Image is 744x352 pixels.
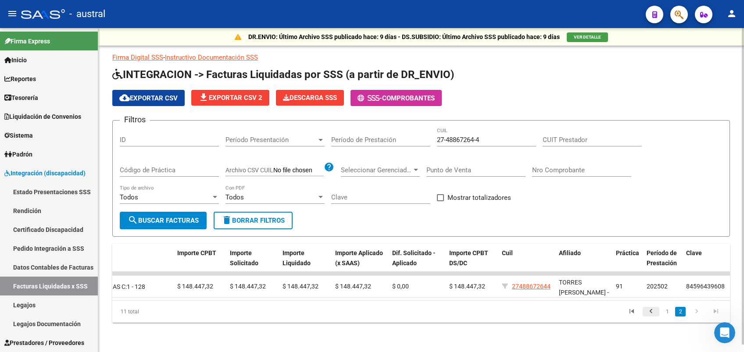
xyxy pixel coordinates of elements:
[4,168,86,178] span: Integración (discapacidad)
[4,93,38,103] span: Tesorería
[4,131,33,140] span: Sistema
[283,94,337,102] span: Descarga SSS
[341,166,412,174] span: Seleccionar Gerenciador
[449,283,485,290] span: $ 148.447,32
[714,322,735,343] iframe: Intercom live chat
[198,94,262,102] span: Exportar CSV 2
[279,244,332,282] datatable-header-cell: Importe Liquidado
[661,304,674,319] li: page 1
[69,4,105,24] span: - austral
[512,283,551,290] span: 27488672644
[447,192,511,203] span: Mostrar totalizadores
[686,249,702,256] span: Clave
[675,307,686,316] a: 2
[559,249,581,256] span: Afiliado
[230,249,258,267] span: Importe Solicitado
[283,249,311,267] span: Importe Liquidado
[643,244,683,282] datatable-header-cell: Período de Prestación
[688,307,705,316] a: go to next page
[165,53,258,61] a: Instructivo Documentación SSS
[276,90,344,106] app-download-masive: Descarga masiva de comprobantes (adjuntos)
[708,307,724,316] a: go to last page
[174,244,226,282] datatable-header-cell: Importe CPBT
[643,307,659,316] a: go to previous page
[686,283,725,290] span: 84596439608
[191,90,269,106] button: Exportar CSV 2
[128,215,138,225] mat-icon: search
[4,55,27,65] span: Inicio
[225,136,317,144] span: Período Presentación
[222,215,232,225] mat-icon: delete
[567,32,608,42] button: VER DETALLE
[112,301,234,323] div: 11 total
[574,35,601,39] span: VER DETALLE
[351,90,442,106] button: -Comprobantes
[4,338,84,348] span: Prestadores / Proveedores
[4,74,36,84] span: Reportes
[198,92,209,103] mat-icon: file_download
[120,193,138,201] span: Todos
[119,94,178,102] span: Exportar CSV
[225,193,244,201] span: Todos
[112,68,454,81] span: INTEGRACION -> Facturas Liquidadas por SSS (a partir de DR_ENVIO)
[4,36,50,46] span: Firma Express
[623,307,640,316] a: go to first page
[4,149,32,159] span: Padrón
[335,249,383,267] span: Importe Aplicado (x SAAS)
[647,283,668,290] span: 202502
[225,167,273,174] span: Archivo CSV CUIL
[128,217,199,224] span: Buscar Facturas
[177,249,216,256] span: Importe CPBT
[612,244,643,282] datatable-header-cell: Práctica
[64,244,174,282] datatable-header-cell: CPBT
[389,244,446,282] datatable-header-cell: Dif. Solicitado - Aplicado
[214,212,293,229] button: Borrar Filtros
[120,212,207,229] button: Buscar Facturas
[498,244,555,282] datatable-header-cell: Cuil
[7,8,18,19] mat-icon: menu
[502,249,513,256] span: Cuil
[662,307,672,316] a: 1
[226,244,279,282] datatable-header-cell: Importe Solicitado
[112,90,185,106] button: Exportar CSV
[382,94,435,102] span: Comprobantes
[335,283,371,290] span: $ 148.447,32
[555,244,612,282] datatable-header-cell: Afiliado
[446,244,498,282] datatable-header-cell: Importe CPBT DS/DC
[449,249,488,267] span: Importe CPBT DS/DC
[559,279,609,296] span: TORRES [PERSON_NAME] -
[324,162,334,172] mat-icon: help
[120,114,150,126] h3: Filtros
[112,53,730,62] p: -
[230,283,266,290] span: $ 148.447,32
[726,8,737,19] mat-icon: person
[674,304,687,319] li: page 2
[283,283,318,290] span: $ 148.447,32
[647,249,677,267] span: Período de Prestación
[68,280,170,294] div: 1 - 128
[616,249,639,256] span: Práctica
[392,249,436,267] span: Dif. Solicitado - Aplicado
[276,90,344,106] button: Descarga SSS
[392,283,409,290] span: $ 0,00
[222,217,285,224] span: Borrar Filtros
[177,283,213,290] span: $ 148.447,32
[358,94,382,102] span: -
[112,53,163,61] a: Firma Digital SSS
[119,92,130,103] mat-icon: cloud_download
[332,244,389,282] datatable-header-cell: Importe Aplicado (x SAAS)
[4,112,81,121] span: Liquidación de Convenios
[273,167,324,174] input: Archivo CSV CUIL
[616,283,623,290] span: 91
[248,32,560,42] p: DR.ENVIO: Último Archivo SSS publicado hace: 9 días - DS.SUBSIDIO: Último Archivo SSS publicado h...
